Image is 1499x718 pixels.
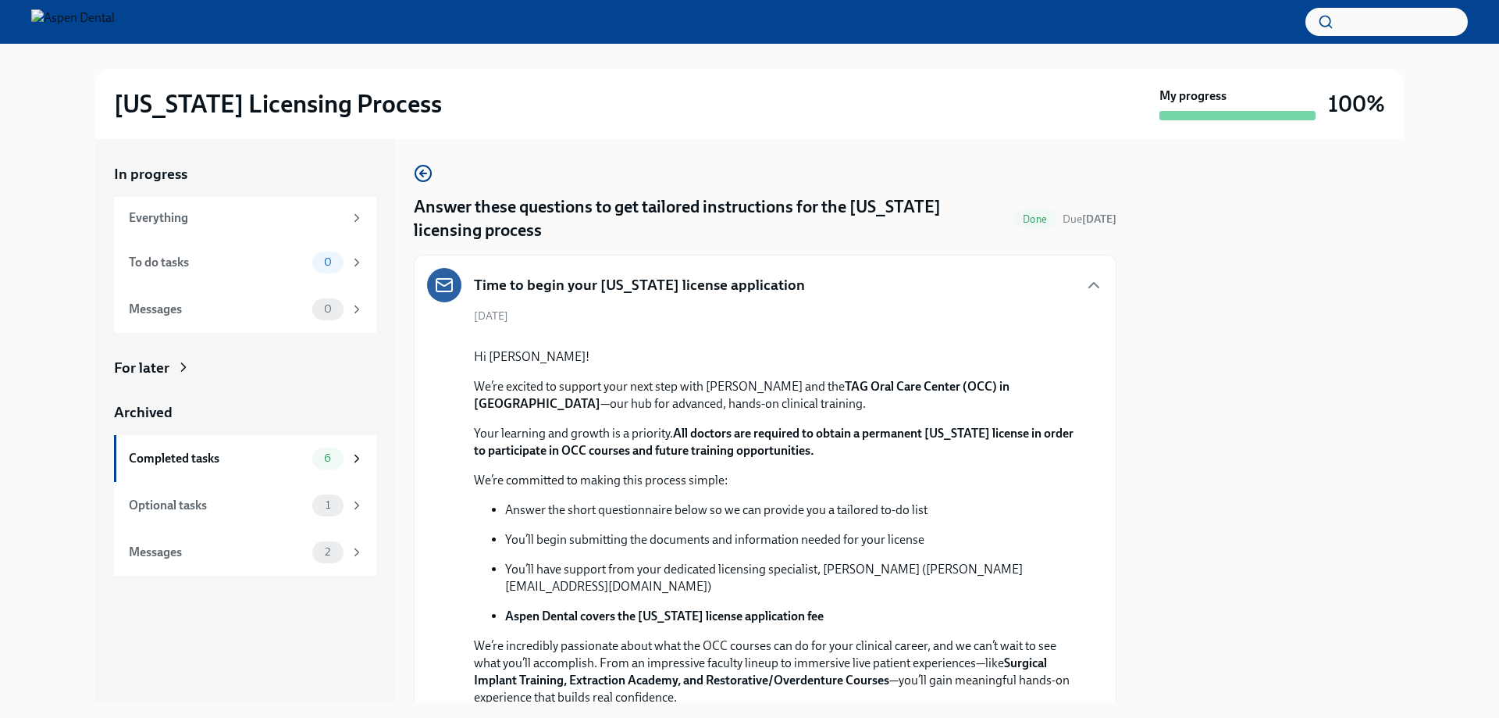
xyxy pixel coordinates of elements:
h2: [US_STATE] Licensing Process [114,88,442,120]
div: Messages [129,301,306,318]
span: 0 [315,256,341,268]
a: Optional tasks1 [114,482,376,529]
p: Answer the short questionnaire below so we can provide you a tailored to-do list [505,502,1078,519]
a: Completed tasks6 [114,435,376,482]
div: To do tasks [129,254,306,271]
p: Your learning and growth is a priority. [474,425,1078,459]
p: You’ll have support from your dedicated licensing specialist, [PERSON_NAME] ([PERSON_NAME][EMAIL_... [505,561,1078,595]
span: Due [1063,213,1116,226]
p: We’re excited to support your next step with [PERSON_NAME] and the —our hub for advanced, hands-o... [474,378,1078,413]
span: August 2nd, 2025 13:00 [1063,212,1116,227]
h4: Answer these questions to get tailored instructions for the [US_STATE] licensing process [414,195,1007,242]
span: 1 [316,499,340,511]
h3: 100% [1328,90,1385,118]
p: We’re committed to making this process simple: [474,472,1078,489]
h5: Time to begin your [US_STATE] license application [474,275,805,295]
div: Optional tasks [129,497,306,514]
a: In progress [114,164,376,184]
img: Aspen Dental [31,9,115,34]
span: 2 [315,546,340,558]
p: Hi [PERSON_NAME]! [474,348,1078,366]
a: For later [114,358,376,378]
strong: My progress [1159,88,1227,105]
span: 0 [315,303,341,315]
strong: All doctors are required to obtain a permanent [US_STATE] license in order to participate in OCC ... [474,426,1074,458]
p: You’ll begin submitting the documents and information needed for your license [505,531,1078,548]
strong: [DATE] [1082,213,1116,226]
div: Everything [129,209,344,227]
div: Completed tasks [129,450,306,467]
a: Archived [114,402,376,423]
strong: Aspen Dental covers the [US_STATE] license application fee [505,609,824,623]
div: For later [114,358,169,378]
span: Done [1013,213,1056,225]
a: To do tasks0 [114,239,376,286]
a: Messages0 [114,286,376,333]
a: Messages2 [114,529,376,576]
span: 6 [315,452,340,464]
a: Everything [114,197,376,239]
p: We’re incredibly passionate about what the OCC courses can do for your clinical career, and we ca... [474,638,1078,706]
span: [DATE] [474,309,508,323]
div: Messages [129,544,306,561]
